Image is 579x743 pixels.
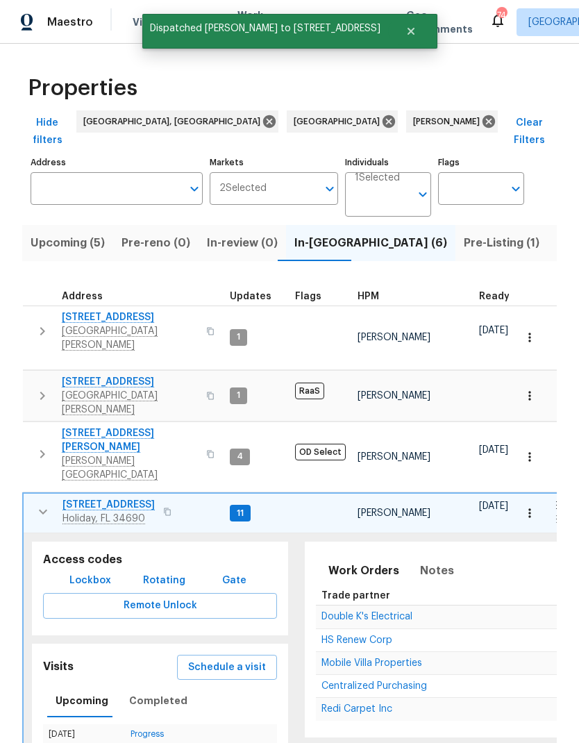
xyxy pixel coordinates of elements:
[406,8,473,36] span: Geo Assignments
[188,659,266,676] span: Schedule a visit
[133,15,161,29] span: Visits
[47,15,93,29] span: Maestro
[185,179,204,199] button: Open
[237,8,273,36] span: Work Orders
[464,233,539,253] span: Pre-Listing (1)
[62,292,103,301] span: Address
[217,572,251,590] span: Gate
[231,508,249,519] span: 11
[506,179,526,199] button: Open
[358,508,430,518] span: [PERSON_NAME]
[129,692,187,710] span: Completed
[294,115,385,128] span: [GEOGRAPHIC_DATA]
[358,391,430,401] span: [PERSON_NAME]
[438,158,524,167] label: Flags
[358,452,430,462] span: [PERSON_NAME]
[345,158,431,167] label: Individuals
[388,17,434,45] button: Close
[420,561,454,581] span: Notes
[321,658,422,668] span: Mobile Villa Properties
[355,172,400,184] span: 1 Selected
[219,183,267,194] span: 2 Selected
[413,185,433,204] button: Open
[413,115,485,128] span: [PERSON_NAME]
[321,682,427,690] a: Centralized Purchasing
[321,635,392,645] span: HS Renew Corp
[321,705,392,713] a: Redi Carpet Inc
[143,572,185,590] span: Rotating
[31,158,203,167] label: Address
[43,553,277,567] h5: Access codes
[328,561,399,581] span: Work Orders
[43,593,277,619] button: Remote Unlock
[287,110,398,133] div: [GEOGRAPHIC_DATA]
[321,612,412,621] a: Double K's Electrical
[321,612,412,621] span: Double K's Electrical
[479,292,510,301] span: Ready
[121,233,190,253] span: Pre-reno (0)
[321,704,392,714] span: Redi Carpet Inc
[294,233,447,253] span: In-[GEOGRAPHIC_DATA] (6)
[479,292,522,301] div: Earliest renovation start date (first business day after COE or Checkout)
[83,115,266,128] span: [GEOGRAPHIC_DATA], [GEOGRAPHIC_DATA]
[64,568,117,594] button: Lockbox
[507,115,551,149] span: Clear Filters
[28,81,137,95] span: Properties
[76,110,278,133] div: [GEOGRAPHIC_DATA], [GEOGRAPHIC_DATA]
[321,681,427,691] span: Centralized Purchasing
[142,14,388,43] span: Dispatched [PERSON_NAME] to [STREET_ADDRESS]
[479,445,508,455] span: [DATE]
[131,730,164,738] a: Progress
[31,233,105,253] span: Upcoming (5)
[210,158,339,167] label: Markets
[54,597,266,615] span: Remote Unlock
[320,179,339,199] button: Open
[321,636,392,644] a: HS Renew Corp
[479,501,508,511] span: [DATE]
[496,8,506,22] div: 74
[479,326,508,335] span: [DATE]
[43,660,74,674] h5: Visits
[56,692,108,710] span: Upcoming
[321,591,390,601] span: Trade partner
[358,333,430,342] span: [PERSON_NAME]
[137,568,191,594] button: Rotating
[406,110,498,133] div: [PERSON_NAME]
[177,655,277,681] button: Schedule a visit
[502,110,557,153] button: Clear Filters
[28,115,67,149] span: Hide filters
[212,568,256,594] button: Gate
[69,572,111,590] span: Lockbox
[321,659,422,667] a: Mobile Villa Properties
[207,233,278,253] span: In-review (0)
[22,110,72,153] button: Hide filters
